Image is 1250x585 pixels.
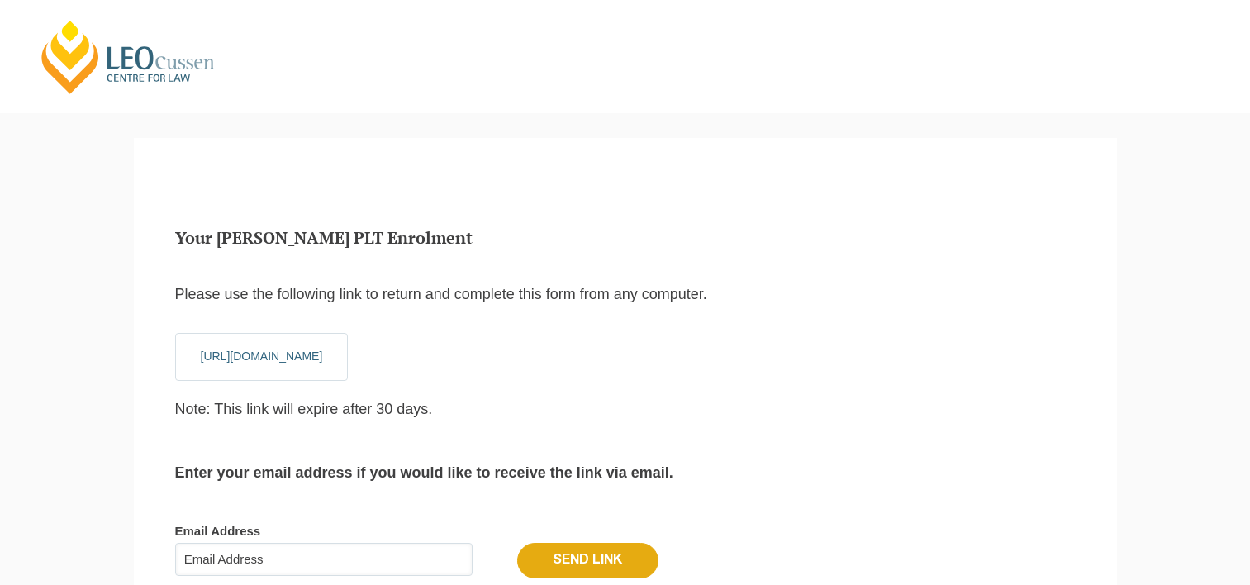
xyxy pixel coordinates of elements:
input: Email Address [175,543,473,576]
label: Email Address [175,523,1076,540]
b: Enter your email address if you would like to receive the link via email. [175,464,673,481]
a: [PERSON_NAME] Centre for Law [37,18,220,96]
iframe: LiveChat chat widget [878,159,1209,544]
input: Send Link [517,543,658,578]
h5: Your [PERSON_NAME] PLT Enrolment [175,229,1076,247]
p: Note: This link will expire after 30 days. [175,401,1076,417]
p: Please use the following link to return and complete this form from any computer. [175,286,1076,302]
a: [URL][DOMAIN_NAME] [201,350,323,363]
